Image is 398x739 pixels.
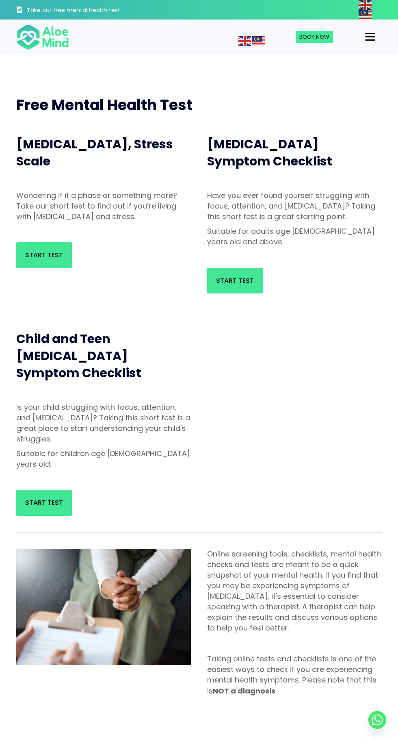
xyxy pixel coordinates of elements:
[252,36,265,46] img: ms
[359,0,372,9] a: English
[207,190,382,222] p: Have you ever found yourself struggling with focus, attention, and [MEDICAL_DATA]? Taking this sh...
[16,402,191,444] p: Is your child struggling with focus, attention, and [MEDICAL_DATA]? Taking this short test is a g...
[207,135,332,170] span: [MEDICAL_DATA] Symptom Checklist
[16,95,193,115] span: Free Mental Health Test
[299,33,329,41] span: Book Now
[207,226,382,247] p: Suitable for adults age [DEMOGRAPHIC_DATA] years old and above
[16,448,191,469] p: Suitable for children age [DEMOGRAPHIC_DATA] years old.
[207,654,382,696] p: Taking online tests and checklists is one of the easiest ways to check if you are experiencing me...
[16,549,191,665] img: Mental health test free
[207,268,263,293] a: Start Test
[362,30,379,44] button: Menu
[216,276,254,285] span: Start Test
[238,36,251,46] img: en
[368,711,386,729] a: Whatsapp
[16,2,128,20] a: Take our free mental health test
[296,31,333,43] a: Book Now
[252,37,266,45] a: Malay
[27,7,128,15] h3: Take our free mental health test
[213,686,275,696] strong: NOT a diagnosis
[16,190,191,222] p: Wondering if it a phase or something more? Take our short test to find out if you’re living with ...
[16,24,69,50] img: Aloe mind Logo
[25,498,63,507] span: Start Test
[16,135,173,170] span: [MEDICAL_DATA], Stress Scale
[16,242,72,268] a: Start Test
[25,250,63,260] span: Start Test
[359,10,372,18] a: Malay
[359,10,372,20] img: ms
[207,549,382,634] p: Online screening tools, checklists, mental health checks and tests are meant to be a quick snapsh...
[16,330,141,382] span: Child and Teen [MEDICAL_DATA] Symptom Checklist
[238,37,252,45] a: English
[16,490,72,515] a: Start Test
